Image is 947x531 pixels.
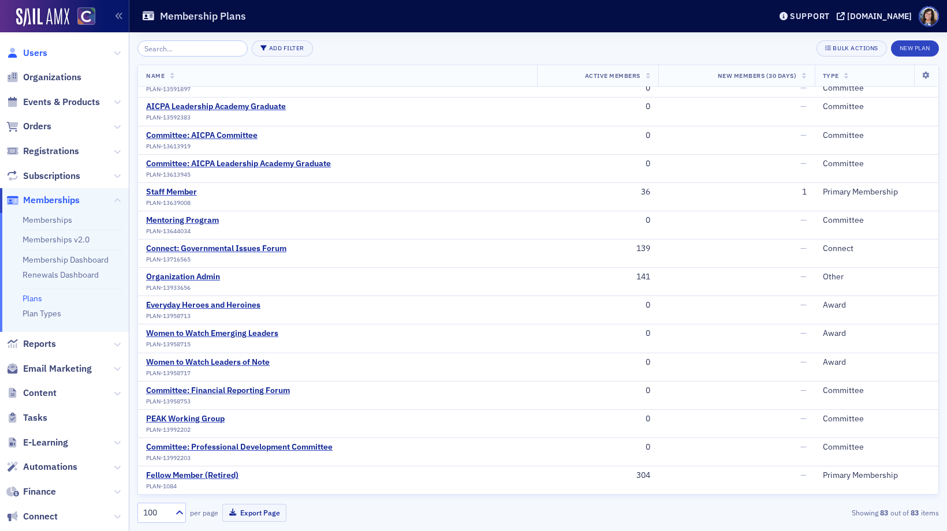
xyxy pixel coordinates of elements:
span: PLAN-13644034 [146,227,191,235]
div: 0 [545,215,650,226]
button: Export Page [222,504,286,522]
a: AICPA Leadership Academy Graduate [146,102,286,112]
a: Plan Types [23,308,61,319]
span: Memberships [23,194,80,207]
a: Tasks [6,412,47,424]
div: Connect [823,244,930,254]
span: Registrations [23,145,79,158]
a: E-Learning [6,436,68,449]
a: Women to Watch Leaders of Note [146,357,270,368]
span: — [800,470,807,480]
a: Reports [6,338,56,350]
div: Award [823,357,930,368]
span: Email Marketing [23,362,92,375]
div: Committee [823,414,930,424]
label: per page [190,507,218,518]
div: Committee [823,442,930,453]
span: — [800,101,807,111]
div: Primary Membership [823,187,930,197]
span: PLAN-13992202 [146,426,191,433]
div: 0 [545,159,650,169]
a: Subscriptions [6,170,80,182]
a: Mentoring Program [146,215,219,226]
input: Search… [137,40,248,57]
div: Committee [823,159,930,169]
div: Award [823,328,930,339]
div: Bulk Actions [833,45,878,51]
span: — [800,442,807,452]
div: Committee [823,215,930,226]
span: E-Learning [23,436,68,449]
a: Organization Admin [146,272,220,282]
a: Connect [6,510,58,523]
a: Events & Products [6,96,100,109]
span: Finance [23,485,56,498]
a: Plans [23,293,42,304]
div: 0 [545,357,650,368]
a: Content [6,387,57,399]
span: — [800,83,807,93]
span: — [800,158,807,169]
div: 0 [545,328,650,339]
span: PLAN-13933656 [146,284,191,291]
div: 1 [666,187,807,197]
span: PLAN-13613919 [146,143,191,150]
div: Primary Membership [823,470,930,481]
span: Orders [23,120,51,133]
span: — [800,130,807,140]
h1: Membership Plans [160,9,246,23]
strong: 83 [878,507,890,518]
div: 0 [545,414,650,424]
a: Memberships [23,215,72,225]
span: — [800,357,807,367]
span: PLAN-13958753 [146,398,191,405]
a: View Homepage [69,8,95,27]
span: Name [146,72,165,80]
span: PLAN-13592383 [146,114,191,121]
button: Bulk Actions [816,40,886,57]
a: Women to Watch Emerging Leaders [146,328,278,339]
div: 0 [545,386,650,396]
div: Connect: Governmental Issues Forum [146,244,286,254]
a: Committee: AICPA Leadership Academy Graduate [146,159,331,169]
span: Active Members [585,72,640,80]
button: [DOMAIN_NAME] [837,12,916,20]
div: 100 [143,507,169,519]
a: Organizations [6,71,81,84]
span: PLAN-13591897 [146,85,191,93]
a: Orders [6,120,51,133]
button: Add Filter [252,40,313,57]
div: 0 [545,300,650,311]
span: PLAN-13958715 [146,341,191,348]
span: PLAN-13958713 [146,312,191,320]
span: — [800,413,807,424]
span: — [800,328,807,338]
div: Fellow Member (Retired) [146,470,238,481]
span: PLAN-13958717 [146,369,191,377]
div: Committee [823,386,930,396]
a: Committee: Financial Reporting Forum [146,386,290,396]
span: Automations [23,461,77,473]
strong: 83 [909,507,921,518]
div: 139 [545,244,650,254]
span: — [800,385,807,395]
span: Subscriptions [23,170,80,182]
span: Reports [23,338,56,350]
a: Registrations [6,145,79,158]
div: 0 [545,442,650,453]
div: 36 [545,187,650,197]
div: [DOMAIN_NAME] [847,11,912,21]
a: SailAMX [16,8,69,27]
div: Staff Member [146,187,197,197]
span: — [800,300,807,310]
span: Users [23,47,47,59]
div: 0 [545,130,650,141]
span: — [800,215,807,225]
span: Content [23,387,57,399]
span: Events & Products [23,96,100,109]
